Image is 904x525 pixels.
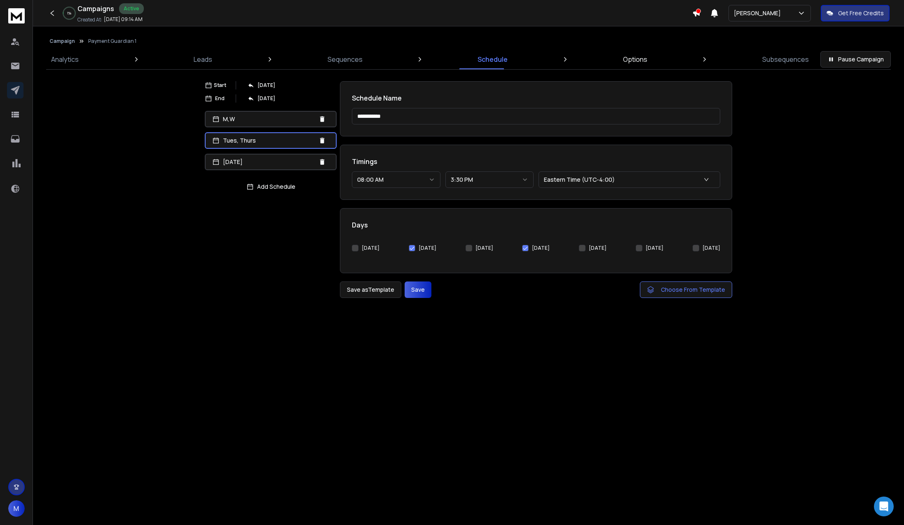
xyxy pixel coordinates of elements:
button: Choose From Template [640,281,732,298]
p: End [215,95,225,102]
button: Get Free Credits [821,5,890,21]
p: [DATE] [223,158,315,166]
p: [DATE] [258,95,275,102]
button: 08:00 AM [352,171,440,188]
h1: Campaigns [77,4,114,14]
p: Tues, Thurs [223,136,315,145]
p: Start [214,82,226,89]
a: Leads [189,49,217,69]
button: Add Schedule [205,178,337,195]
p: Get Free Credits [838,9,884,17]
label: [DATE] [419,245,436,251]
label: [DATE] [703,245,720,251]
p: Leads [194,54,212,64]
label: [DATE] [646,245,663,251]
button: M [8,500,25,517]
label: [DATE] [362,245,379,251]
a: Options [618,49,652,69]
button: 3:30 PM [445,171,534,188]
a: Analytics [46,49,84,69]
label: [DATE] [475,245,493,251]
p: Eastern Time (UTC-4:00) [544,176,618,184]
p: Subsequences [762,54,809,64]
div: Open Intercom Messenger [874,497,894,516]
p: [DATE] 09:14 AM [104,16,143,23]
a: Schedule [473,49,513,69]
a: Subsequences [757,49,814,69]
button: Pause Campaign [820,51,891,68]
p: [PERSON_NAME] [734,9,784,17]
p: Sequences [328,54,363,64]
a: Sequences [323,49,368,69]
span: Choose From Template [661,286,725,294]
h1: Schedule Name [352,93,720,103]
p: Options [623,54,647,64]
p: Created At: [77,16,102,23]
button: Save [405,281,431,298]
button: Campaign [49,38,75,45]
div: Active [119,3,144,14]
label: [DATE] [589,245,607,251]
h1: Timings [352,157,720,166]
p: Analytics [51,54,79,64]
p: Payment Guardian 1 [88,38,136,45]
label: [DATE] [532,245,550,251]
p: [DATE] [258,82,275,89]
p: M,W [223,115,315,123]
p: 1 % [67,11,71,16]
button: Save asTemplate [340,281,401,298]
img: logo [8,8,25,23]
p: Schedule [478,54,508,64]
h1: Days [352,220,720,230]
